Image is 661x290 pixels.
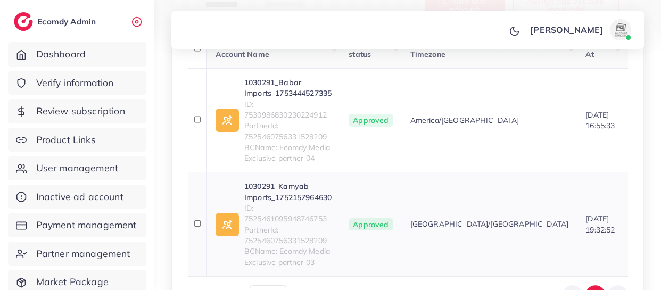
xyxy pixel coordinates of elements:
a: [PERSON_NAME]avatar [524,19,635,40]
h2: Ecomdy Admin [37,16,98,27]
a: 1030291_Kamyab Imports_1752157964630 [244,181,332,203]
span: Dashboard [36,47,86,61]
img: ic-ad-info.7fc67b75.svg [216,109,239,132]
span: Verify information [36,76,114,90]
span: [DATE] 19:32:52 [585,214,615,234]
span: [GEOGRAPHIC_DATA]/[GEOGRAPHIC_DATA] [410,219,569,229]
a: Verify information [8,71,146,95]
a: Dashboard [8,42,146,67]
a: Partner management [8,242,146,266]
span: Account status [349,38,378,59]
img: avatar [610,19,631,40]
p: [PERSON_NAME] [530,23,603,36]
span: [DATE] 16:55:33 [585,110,615,130]
span: Market Package [36,275,109,289]
span: America/[GEOGRAPHIC_DATA] [410,115,519,126]
span: ID: 7530986830230224912 [244,99,332,121]
img: ic-ad-info.7fc67b75.svg [216,213,239,236]
span: Partner management [36,247,130,261]
a: Review subscription [8,99,146,123]
span: BCName: Ecomdy Media Exclusive partner 04 [244,142,332,164]
a: Payment management [8,213,146,237]
span: Account Name [216,49,269,59]
span: Approved [349,218,393,231]
span: PartnerId: 7525460756331528209 [244,225,332,246]
span: Product Links [36,133,96,147]
a: 1030291_Babar Imports_1753444527335 [244,77,332,99]
img: logo [14,12,33,31]
a: Inactive ad account [8,185,146,209]
span: Approved [349,114,393,127]
span: Review subscription [36,104,125,118]
span: User management [36,161,118,175]
a: User management [8,156,146,180]
span: BCName: Ecomdy Media Exclusive partner 03 [244,246,332,268]
span: Payment management [36,218,137,232]
span: Inactive ad account [36,190,123,204]
span: Created At [585,38,615,59]
a: Product Links [8,128,146,152]
span: Timezone [410,49,445,59]
span: PartnerId: 7525460756331528209 [244,120,332,142]
a: logoEcomdy Admin [14,12,98,31]
span: ID: 7525461095948746753 [244,203,332,225]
